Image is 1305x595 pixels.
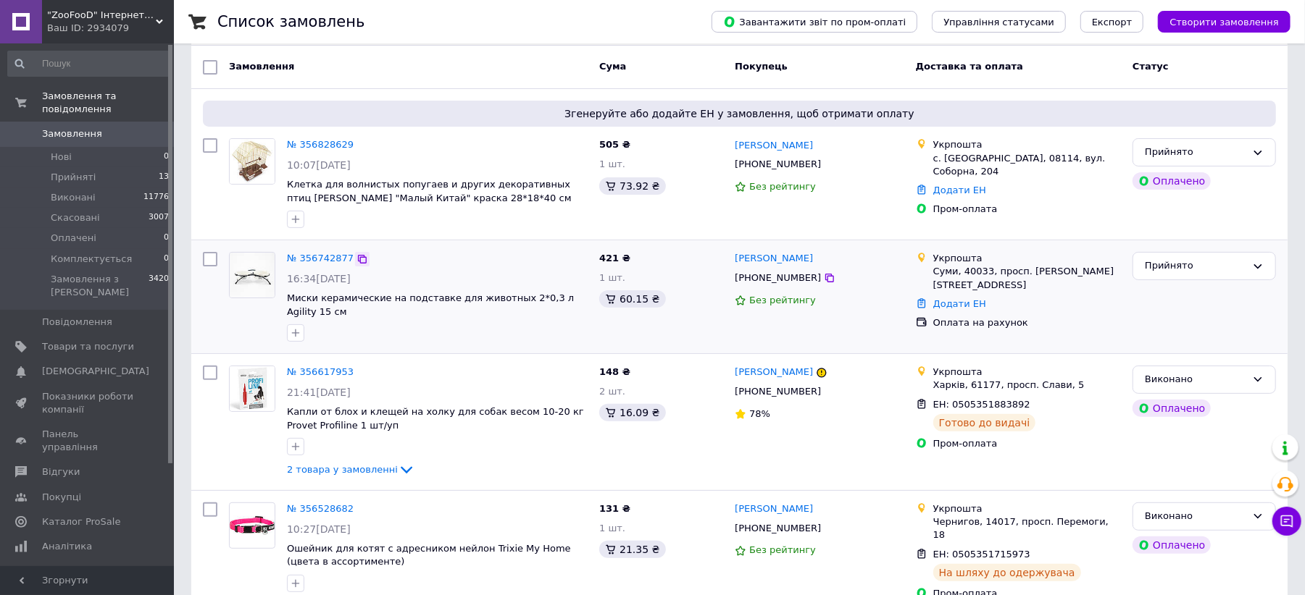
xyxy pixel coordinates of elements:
span: 1 шт. [599,272,625,283]
span: Управління статусами [943,17,1054,28]
a: [PERSON_NAME] [735,139,813,153]
a: № 356528682 [287,503,354,514]
a: Фото товару [229,252,275,298]
a: № 356617953 [287,366,354,377]
a: 2 товара у замовленні [287,464,415,475]
a: № 356742877 [287,253,354,263]
span: 11776 [143,191,169,204]
a: Фото товару [229,138,275,185]
span: 10:27[DATE] [287,523,351,535]
img: Фото товару [230,253,275,297]
span: Прийняті [51,171,96,184]
span: Без рейтингу [749,181,816,192]
button: Завантажити звіт по пром-оплаті [712,11,917,33]
span: 2 товара у замовленні [287,464,398,475]
a: Додати ЕН [933,185,986,195]
div: Оплата на рахунок [933,316,1121,329]
a: [PERSON_NAME] [735,502,813,516]
div: 60.15 ₴ [599,290,665,308]
div: Готово до видачі [933,414,1036,431]
span: Замовлення [42,127,102,140]
a: [PERSON_NAME] [735,252,813,266]
span: Каталог ProSale [42,515,120,528]
span: Інструменти веб-майстра та SEO [42,565,134,591]
div: Суми, 40033, просп. [PERSON_NAME][STREET_ADDRESS] [933,265,1121,291]
div: 73.92 ₴ [599,177,665,195]
span: ЕН: 0505351883892 [933,399,1030,410]
span: Показники роботи компанії [42,390,134,416]
span: Замовлення з [PERSON_NAME] [51,273,149,299]
span: Відгуки [42,465,80,478]
span: Товари та послуги [42,340,134,353]
span: Експорт [1092,17,1133,28]
span: Без рейтингу [749,544,816,555]
span: Згенеруйте або додайте ЕН у замовлення, щоб отримати оплату [209,106,1270,121]
span: Замовлення [229,61,294,72]
button: Чат з покупцем [1272,507,1301,536]
span: Виконані [51,191,96,204]
span: Комплектується [51,253,132,266]
div: 16.09 ₴ [599,404,665,421]
span: [DEMOGRAPHIC_DATA] [42,365,149,378]
span: Оплачені [51,232,96,245]
span: 13 [159,171,169,184]
span: 78% [749,408,770,419]
span: 0 [164,151,169,164]
span: 1 шт. [599,523,625,533]
span: Покупець [735,61,788,72]
span: 2 шт. [599,386,625,397]
span: Статус [1133,61,1169,72]
span: Завантажити звіт по пром-оплаті [723,15,906,28]
div: Оплачено [1133,536,1211,554]
input: Пошук [7,51,170,77]
span: 1 шт. [599,159,625,169]
span: Cума [599,61,626,72]
div: 21.35 ₴ [599,541,665,558]
span: ЕН: 0505351715973 [933,549,1030,560]
span: 16:34[DATE] [287,273,351,284]
div: Прийнято [1145,258,1246,274]
span: Нові [51,151,72,164]
div: Пром-оплата [933,437,1121,450]
span: 0 [164,253,169,266]
button: Створити замовлення [1158,11,1291,33]
img: Фото товару [230,516,275,536]
span: Аналітика [42,540,92,553]
div: Прийнято [1145,145,1246,160]
a: Додати ЕН [933,298,986,309]
span: Повідомлення [42,316,112,329]
span: 505 ₴ [599,139,630,150]
a: Капли от блох и клещей на холку для собак весом 10-20 кг Provet Profiline 1 шт/уп [287,406,584,431]
h1: Список замовлень [217,13,364,30]
a: № 356828629 [287,139,354,150]
div: Виконано [1145,372,1246,387]
img: Фото товару [230,139,275,184]
span: [PHONE_NUMBER] [735,523,821,533]
div: Ваш ID: 2934079 [47,22,174,35]
div: Харків, 61177, просп. Слави, 5 [933,379,1121,392]
span: "ZooFooD" Інтернет-магазин [47,9,156,22]
span: 21:41[DATE] [287,387,351,398]
div: Укрпошта [933,252,1121,265]
div: Пром-оплата [933,203,1121,216]
a: Створити замовлення [1143,16,1291,27]
span: 421 ₴ [599,253,630,263]
span: 3420 [149,273,169,299]
a: [PERSON_NAME] [735,366,813,379]
a: Миски керамические на подставке для животных 2*0,3 л Agility 15 см [287,292,574,317]
a: Ошейник для котят с адресником нейлон Trixie My Home (цвета в ассортименте) [287,543,571,567]
span: 131 ₴ [599,503,630,514]
div: Оплачено [1133,172,1211,190]
div: Укрпошта [933,366,1121,379]
a: Клетка для волнистых попугаев и других декоративных птиц [PERSON_NAME] "Малый Китай" краска 28*18... [287,179,572,203]
span: Доставка та оплата [916,61,1023,72]
span: Скасовані [51,211,100,224]
img: Фото товару [230,366,275,411]
div: Укрпошта [933,502,1121,515]
span: 148 ₴ [599,366,630,377]
button: Управління статусами [932,11,1066,33]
